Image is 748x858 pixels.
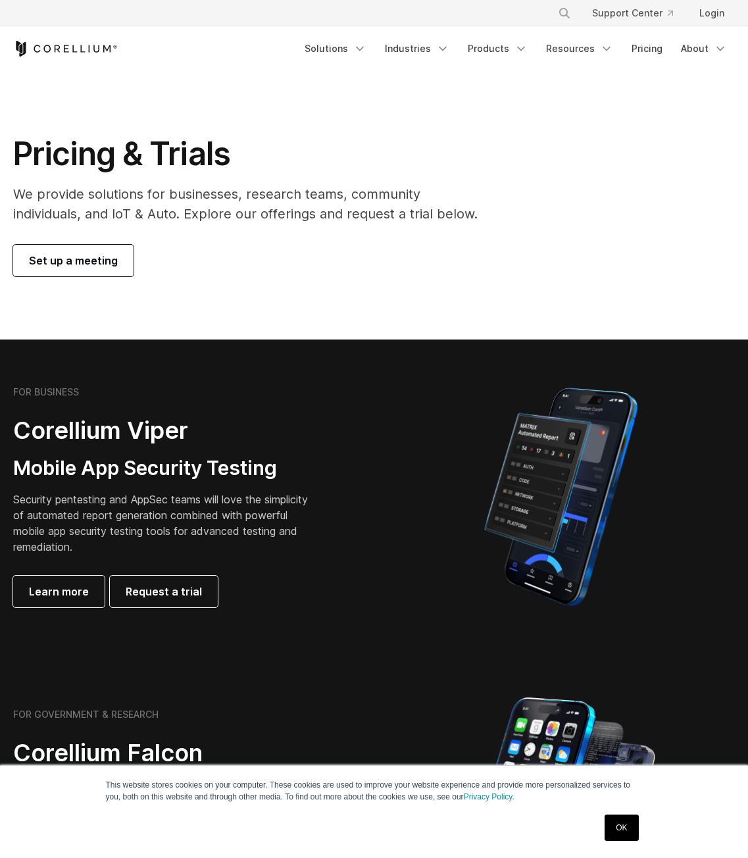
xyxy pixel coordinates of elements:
a: Solutions [297,37,374,61]
a: Request a trial [110,576,218,607]
h2: Corellium Falcon [13,738,343,768]
button: Search [553,1,576,25]
a: Learn more [13,576,105,607]
a: Support Center [582,1,684,25]
h1: Pricing & Trials [13,134,486,174]
h6: FOR GOVERNMENT & RESEARCH [13,709,159,720]
a: Pricing [624,37,670,61]
span: Learn more [29,584,89,599]
a: Resources [538,37,621,61]
p: Security pentesting and AppSec teams will love the simplicity of automated report generation comb... [13,492,311,555]
a: Products [460,37,536,61]
h3: Mobile App Security Testing [13,456,311,481]
a: Corellium Home [13,41,118,57]
span: Set up a meeting [29,253,118,268]
a: Set up a meeting [13,245,134,276]
a: Privacy Policy. [464,792,514,801]
a: Login [689,1,735,25]
h6: FOR BUSINESS [13,386,79,398]
img: Corellium MATRIX automated report on iPhone showing app vulnerability test results across securit... [462,382,660,612]
a: OK [605,815,638,841]
div: Navigation Menu [542,1,735,25]
p: We provide solutions for businesses, research teams, community individuals, and IoT & Auto. Explo... [13,184,486,224]
p: This website stores cookies on your computer. These cookies are used to improve your website expe... [106,779,643,803]
div: Navigation Menu [297,37,735,61]
a: About [673,37,735,61]
h2: Corellium Viper [13,416,311,445]
a: Industries [377,37,457,61]
span: Request a trial [126,584,202,599]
